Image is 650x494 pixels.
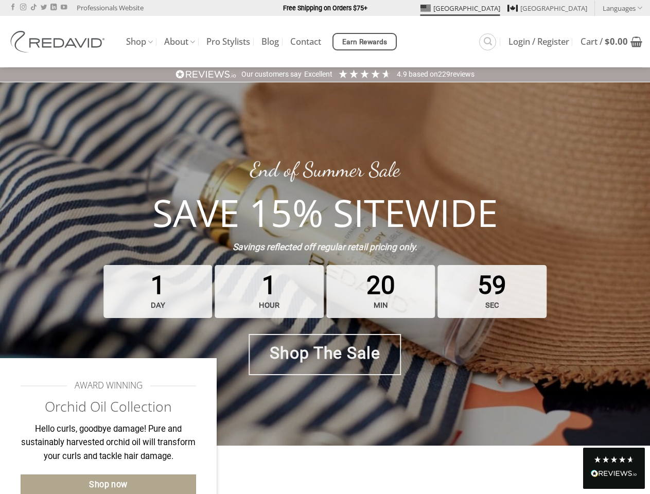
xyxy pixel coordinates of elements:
span: 59 [438,265,547,318]
a: Follow on TikTok [30,4,37,11]
a: Shop The Sale [249,334,401,375]
span: 1 [215,265,324,318]
a: Shop [126,32,153,52]
span: Login / Register [508,38,569,46]
p: Hello curls, goodbye damage! Pure and sustainably harvested orchid oil will transform your curls ... [21,422,196,464]
a: Follow on Twitter [41,4,47,11]
a: [GEOGRAPHIC_DATA] [507,1,587,16]
a: Login / Register [508,32,569,51]
a: Follow on Facebook [10,4,16,11]
strong: sec [441,295,544,315]
img: REDAVID Salon Products | United States [8,31,111,52]
a: Pro Stylists [206,32,250,51]
div: Read All Reviews [591,468,637,481]
a: Blog [261,32,279,51]
a: Contact [290,32,321,51]
h2: Orchid Oil Collection [21,398,196,416]
span: $ [605,36,610,47]
span: Based on [409,70,438,78]
span: Earn Rewards [342,37,388,48]
strong: Savings reflected off regular retail pricing only. [233,242,417,252]
a: Follow on Instagram [20,4,26,11]
img: REVIEWS.io [175,69,236,79]
div: Read All Reviews [583,448,645,489]
strong: day [106,295,210,315]
a: Languages [603,1,642,15]
a: End of Summer Sale [250,157,400,182]
span: 1 [103,265,213,318]
bdi: 0.00 [605,36,628,47]
strong: SAVE 15% SITEWIDE [152,187,498,238]
span: reviews [450,70,475,78]
span: Cart / [581,38,628,46]
span: Shop now [89,478,128,491]
div: Our customers say [241,69,302,80]
a: [GEOGRAPHIC_DATA] [420,1,500,16]
a: About [164,32,195,52]
a: Earn Rewards [332,33,397,50]
a: Search [479,33,496,50]
span: 229 [438,70,450,78]
a: View cart [581,30,642,53]
span: AWARD WINNING [75,379,143,393]
a: Follow on LinkedIn [50,4,57,11]
strong: Free Shipping on Orders $75+ [283,4,367,12]
div: Excellent [304,69,332,80]
span: Shop The Sale [270,340,380,366]
strong: min [329,295,433,315]
div: 4.91 Stars [338,68,392,79]
a: Follow on YouTube [61,4,67,11]
img: REVIEWS.io [591,470,637,477]
span: 20 [326,265,435,318]
span: 4.9 [397,70,409,78]
strong: hour [217,295,321,315]
div: 4.8 Stars [593,455,635,464]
